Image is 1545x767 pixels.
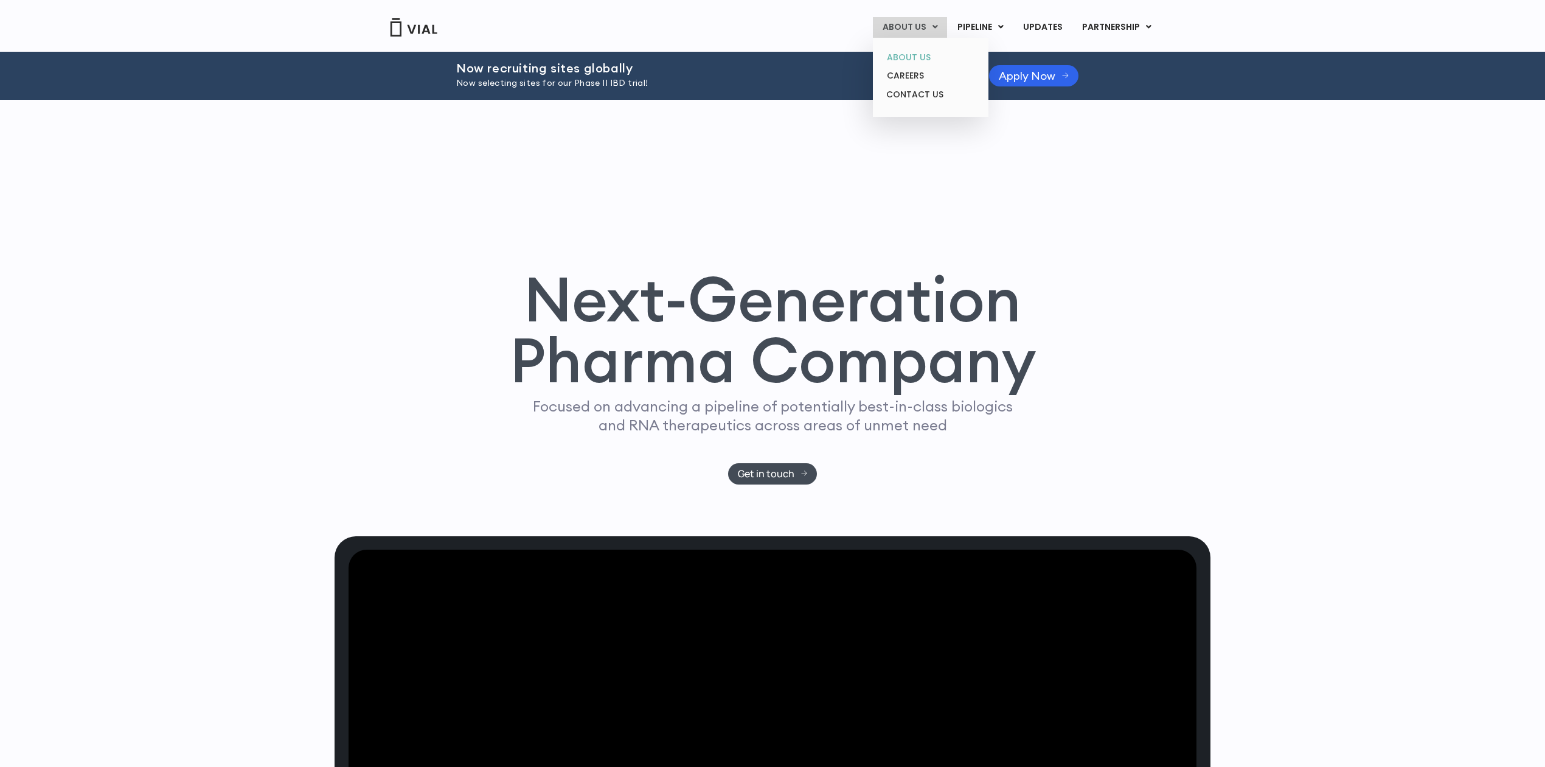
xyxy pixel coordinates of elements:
img: Vial Logo [389,18,438,37]
span: Get in touch [738,469,794,478]
h1: Next-Generation Pharma Company [509,268,1036,391]
a: PARTNERSHIPMenu Toggle [1072,17,1161,38]
a: PIPELINEMenu Toggle [948,17,1013,38]
a: Apply Now [989,65,1078,86]
a: Get in touch [728,463,818,485]
p: Focused on advancing a pipeline of potentially best-in-class biologics and RNA therapeutics acros... [527,397,1018,435]
a: ABOUT USMenu Toggle [873,17,947,38]
h2: Now recruiting sites globally [456,61,959,75]
a: CAREERS [877,66,984,85]
span: Apply Now [999,71,1055,80]
a: CONTACT US [877,85,984,105]
a: ABOUT US [877,48,984,67]
p: Now selecting sites for our Phase II IBD trial! [456,77,959,90]
a: UPDATES [1013,17,1072,38]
